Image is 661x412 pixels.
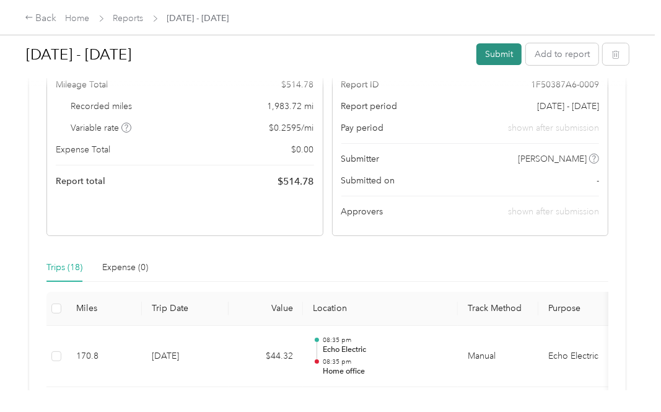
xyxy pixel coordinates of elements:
[341,100,398,113] span: Report period
[508,121,599,134] span: shown after submission
[476,43,522,65] button: Submit
[278,174,314,189] span: $ 514.78
[26,40,468,69] h1: Sep 1 - 30, 2025
[526,43,598,65] button: Add to report
[458,326,538,388] td: Manual
[323,336,448,344] p: 08:35 pm
[102,261,148,274] div: Expense (0)
[323,357,448,366] p: 08:35 pm
[341,174,395,187] span: Submitted on
[592,343,661,412] iframe: Everlance-gr Chat Button Frame
[292,143,314,156] span: $ 0.00
[71,100,133,113] span: Recorded miles
[458,292,538,326] th: Track Method
[303,292,458,326] th: Location
[597,174,599,187] span: -
[25,11,57,26] div: Back
[538,326,631,388] td: Echo Electric
[229,292,303,326] th: Value
[66,13,90,24] a: Home
[229,326,303,388] td: $44.32
[56,175,105,188] span: Report total
[268,100,314,113] span: 1,983.72 mi
[341,121,384,134] span: Pay period
[142,292,229,326] th: Trip Date
[113,13,144,24] a: Reports
[66,326,142,388] td: 170.8
[269,121,314,134] span: $ 0.2595 / mi
[341,205,383,218] span: Approvers
[341,152,380,165] span: Submitter
[538,292,631,326] th: Purpose
[142,326,229,388] td: [DATE]
[537,100,599,113] span: [DATE] - [DATE]
[508,206,599,217] span: shown after submission
[56,143,110,156] span: Expense Total
[66,292,142,326] th: Miles
[46,261,82,274] div: Trips (18)
[519,152,587,165] span: [PERSON_NAME]
[323,366,448,377] p: Home office
[167,12,229,25] span: [DATE] - [DATE]
[323,344,448,356] p: Echo Electric
[71,121,132,134] span: Variable rate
